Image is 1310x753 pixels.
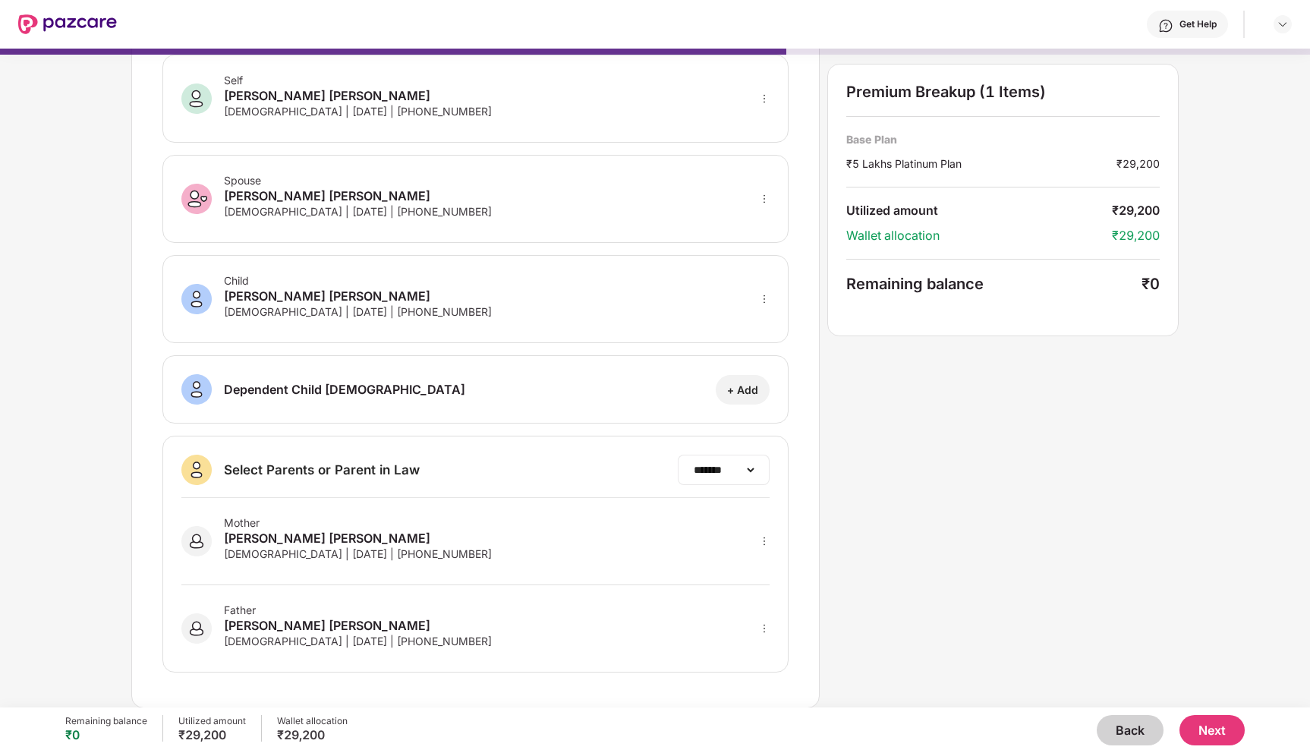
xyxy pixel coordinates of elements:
[224,462,420,478] div: Select Parents or Parent in Law
[178,715,246,727] div: Utilized amount
[224,174,492,187] div: Spouse
[759,194,770,204] span: more
[224,205,492,218] div: [DEMOGRAPHIC_DATA] | [DATE] | [PHONE_NUMBER]
[759,93,770,104] span: more
[178,727,246,742] div: ₹29,200
[759,294,770,304] span: more
[846,228,1112,244] div: Wallet allocation
[224,187,492,205] div: [PERSON_NAME] [PERSON_NAME]
[224,105,492,118] div: [DEMOGRAPHIC_DATA] | [DATE] | [PHONE_NUMBER]
[224,74,492,87] div: Self
[1277,18,1289,30] img: svg+xml;base64,PHN2ZyBpZD0iRHJvcGRvd24tMzJ4MzIiIHhtbG5zPSJodHRwOi8vd3d3LnczLm9yZy8yMDAwL3N2ZyIgd2...
[846,132,1160,147] div: Base Plan
[181,83,212,114] img: svg+xml;base64,PHN2ZyB3aWR0aD0iNDAiIGhlaWdodD0iNDAiIHZpZXdCb3g9IjAgMCA0MCA0MCIgZmlsbD0ibm9uZSIgeG...
[224,305,492,318] div: [DEMOGRAPHIC_DATA] | [DATE] | [PHONE_NUMBER]
[1112,228,1160,244] div: ₹29,200
[759,536,770,547] span: more
[846,83,1160,101] div: Premium Breakup (1 Items)
[181,374,212,405] img: svg+xml;base64,PHN2ZyB3aWR0aD0iNDAiIGhlaWdodD0iNDAiIHZpZXdCb3g9IjAgMCA0MCA0MCIgZmlsbD0ibm9uZSIgeG...
[1142,275,1160,293] div: ₹0
[181,284,212,314] img: svg+xml;base64,PHN2ZyB3aWR0aD0iNDAiIGhlaWdodD0iNDAiIHZpZXdCb3g9IjAgMCA0MCA0MCIgZmlsbD0ibm9uZSIgeG...
[224,547,492,560] div: [DEMOGRAPHIC_DATA] | [DATE] | [PHONE_NUMBER]
[224,274,492,287] div: Child
[224,287,492,305] div: [PERSON_NAME] [PERSON_NAME]
[224,616,492,635] div: [PERSON_NAME] [PERSON_NAME]
[727,383,758,397] div: + Add
[1158,18,1173,33] img: svg+xml;base64,PHN2ZyBpZD0iSGVscC0zMngzMiIgeG1sbnM9Imh0dHA6Ly93d3cudzMub3JnLzIwMDAvc3ZnIiB3aWR0aD...
[181,613,212,644] img: svg+xml;base64,PHN2ZyB3aWR0aD0iNDAiIGhlaWdodD0iNDAiIHZpZXdCb3g9IjAgMCA0MCA0MCIgZmlsbD0ibm9uZSIgeG...
[1179,18,1217,30] div: Get Help
[181,526,212,556] img: svg+xml;base64,PHN2ZyB3aWR0aD0iNDAiIGhlaWdodD0iNDAiIHZpZXdCb3g9IjAgMCA0MCA0MCIgZmlsbD0ibm9uZSIgeG...
[65,715,147,727] div: Remaining balance
[846,275,1142,293] div: Remaining balance
[277,727,348,742] div: ₹29,200
[1116,156,1160,172] div: ₹29,200
[224,635,492,647] div: [DEMOGRAPHIC_DATA] | [DATE] | [PHONE_NUMBER]
[224,87,492,105] div: [PERSON_NAME] [PERSON_NAME]
[846,203,1112,219] div: Utilized amount
[759,623,770,634] span: more
[181,184,212,214] img: svg+xml;base64,PHN2ZyB3aWR0aD0iNDAiIGhlaWdodD0iNDAiIHZpZXdCb3g9IjAgMCA0MCA0MCIgZmlsbD0ibm9uZSIgeG...
[18,14,117,34] img: New Pazcare Logo
[1179,715,1245,745] button: Next
[224,380,465,399] div: Dependent Child [DEMOGRAPHIC_DATA]
[65,727,147,742] div: ₹0
[224,516,492,529] div: Mother
[224,603,492,616] div: Father
[1112,203,1160,219] div: ₹29,200
[224,529,492,547] div: [PERSON_NAME] [PERSON_NAME]
[1097,715,1164,745] button: Back
[181,455,212,485] img: svg+xml;base64,PHN2ZyB3aWR0aD0iNDAiIGhlaWdodD0iNDAiIHZpZXdCb3g9IjAgMCA0MCA0MCIgZmlsbD0ibm9uZSIgeG...
[277,715,348,727] div: Wallet allocation
[846,156,1116,172] div: ₹5 Lakhs Platinum Plan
